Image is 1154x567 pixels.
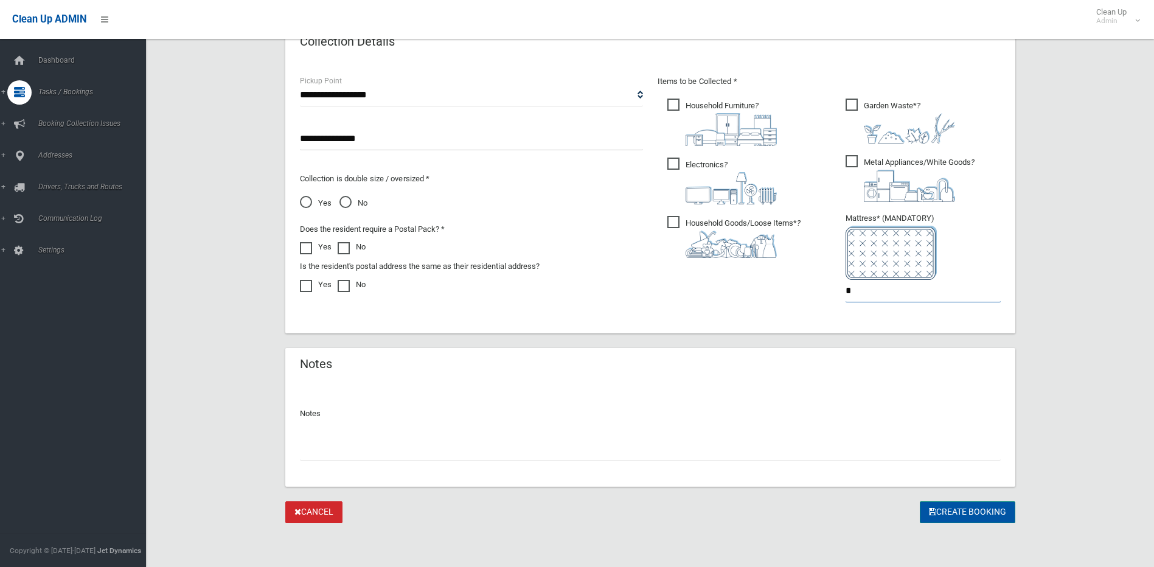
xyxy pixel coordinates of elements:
span: Addresses [35,151,155,159]
span: Clean Up ADMIN [12,13,86,25]
span: Household Goods/Loose Items* [667,216,801,258]
img: 4fd8a5c772b2c999c83690221e5242e0.png [864,113,955,144]
i: ? [686,101,777,146]
label: No [338,277,366,292]
label: Yes [300,277,332,292]
span: Yes [300,196,332,210]
span: Booking Collection Issues [35,119,155,128]
strong: Jet Dynamics [97,546,141,555]
label: No [338,240,366,254]
header: Collection Details [285,30,409,54]
label: Does the resident require a Postal Pack? * [300,222,445,237]
span: Metal Appliances/White Goods [846,155,975,202]
span: Clean Up [1090,7,1139,26]
span: No [339,196,367,210]
span: Drivers, Trucks and Routes [35,183,155,191]
button: Create Booking [920,501,1015,524]
img: e7408bece873d2c1783593a074e5cb2f.png [846,226,937,280]
span: Mattress* (MANDATORY) [846,214,1001,280]
img: aa9efdbe659d29b613fca23ba79d85cb.png [686,113,777,146]
span: Dashboard [35,56,155,64]
span: Household Furniture [667,99,777,146]
p: Items to be Collected * [658,74,1001,89]
i: ? [686,160,777,204]
img: 36c1b0289cb1767239cdd3de9e694f19.png [864,170,955,202]
i: ? [686,218,801,258]
img: 394712a680b73dbc3d2a6a3a7ffe5a07.png [686,172,777,204]
p: Collection is double size / oversized * [300,172,643,186]
i: ? [864,101,955,144]
header: Notes [285,352,347,376]
i: ? [864,158,975,202]
span: Electronics [667,158,777,204]
small: Admin [1096,16,1127,26]
span: Garden Waste* [846,99,955,144]
label: Yes [300,240,332,254]
span: Copyright © [DATE]-[DATE] [10,546,96,555]
span: Communication Log [35,214,155,223]
span: Settings [35,246,155,254]
a: Cancel [285,501,342,524]
span: Tasks / Bookings [35,88,155,96]
p: Notes [300,406,1001,421]
label: Is the resident's postal address the same as their residential address? [300,259,540,274]
img: b13cc3517677393f34c0a387616ef184.png [686,231,777,258]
